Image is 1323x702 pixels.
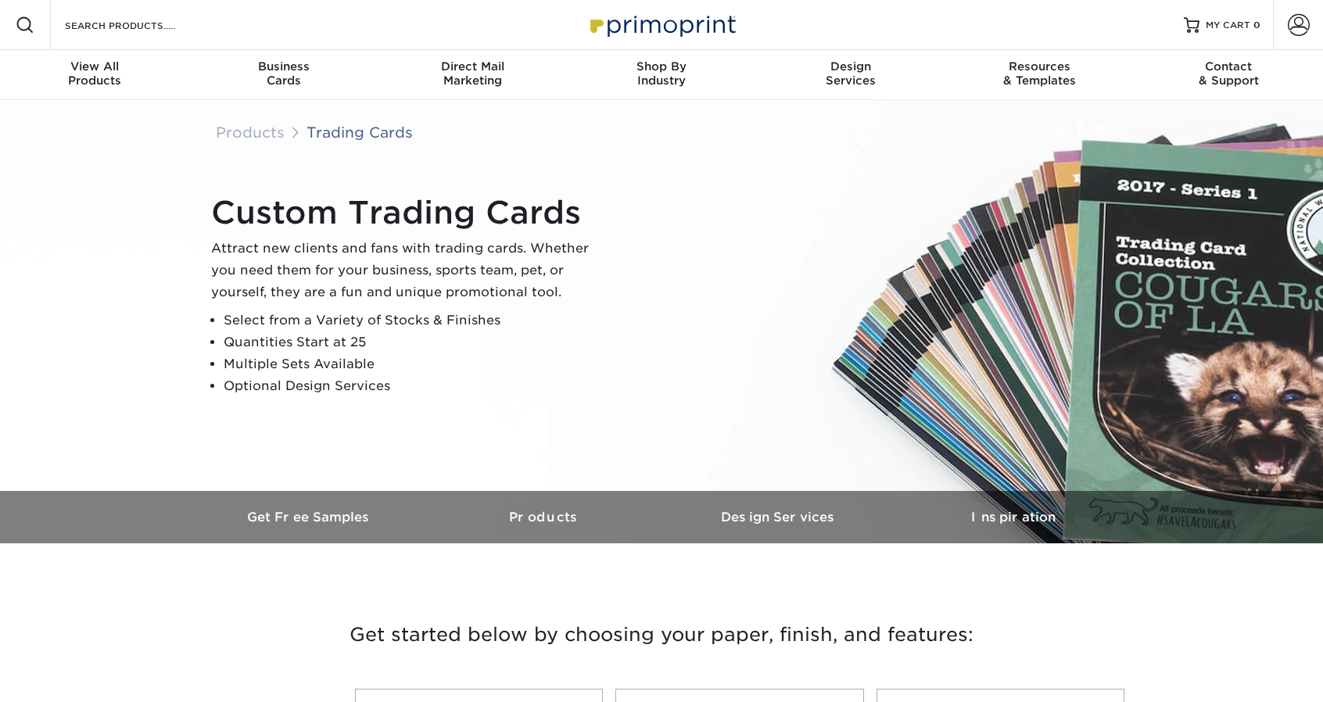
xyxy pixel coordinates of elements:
div: & Templates [945,59,1135,88]
span: Shop By [567,59,756,73]
a: Get Free Samples [192,491,427,543]
a: Direct MailMarketing [378,50,567,100]
div: Marketing [378,59,567,88]
a: Resources& Templates [945,50,1135,100]
div: Cards [189,59,378,88]
h3: Get Free Samples [192,510,427,525]
a: Trading Cards [307,124,413,141]
input: SEARCH PRODUCTS..... [63,16,216,34]
h3: Get started below by choosing your paper, finish, and features: [204,600,1119,670]
span: Design [756,59,945,73]
div: & Support [1134,59,1323,88]
h3: Inspiration [896,510,1131,525]
div: Services [756,59,945,88]
a: BusinessCards [189,50,378,100]
div: Industry [567,59,756,88]
span: Contact [1134,59,1323,73]
h1: Custom Trading Cards [211,194,602,231]
li: Quantities Start at 25 [224,331,602,353]
a: Products [216,124,285,141]
h3: Products [427,510,661,525]
a: Design Services [661,491,896,543]
span: 0 [1253,20,1260,30]
span: Business [189,59,378,73]
span: Direct Mail [378,59,567,73]
li: Select from a Variety of Stocks & Finishes [224,310,602,331]
li: Multiple Sets Available [224,353,602,375]
span: Resources [945,59,1135,73]
a: Products [427,491,661,543]
li: Optional Design Services [224,375,602,397]
span: MY CART [1206,19,1250,32]
p: Attract new clients and fans with trading cards. Whether you need them for your business, sports ... [211,238,602,303]
a: Shop ByIndustry [567,50,756,100]
img: Primoprint [583,8,740,41]
a: DesignServices [756,50,945,100]
a: Inspiration [896,491,1131,543]
h3: Design Services [661,510,896,525]
a: Contact& Support [1134,50,1323,100]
